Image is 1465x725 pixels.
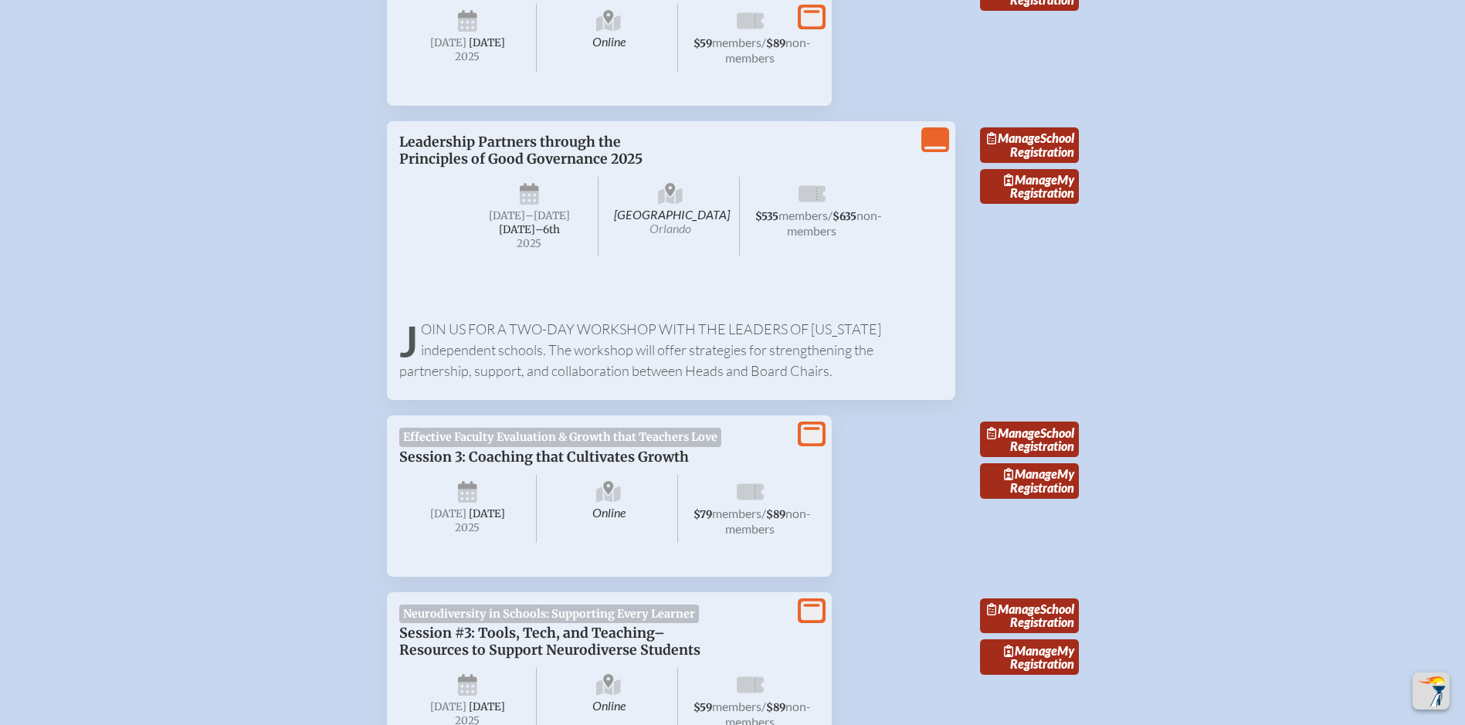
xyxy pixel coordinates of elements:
span: non-members [725,35,811,65]
span: [DATE] [430,700,466,713]
span: [DATE] [430,36,466,49]
a: ManageMy Registration [980,639,1079,675]
a: ManageSchool Registration [980,598,1079,634]
span: Manage [987,425,1040,440]
span: members [778,208,828,222]
span: / [828,208,833,222]
span: Session 3: Coaching that Cultivates Growth [399,449,689,466]
span: Manage [1004,466,1057,481]
span: [DATE] [469,36,505,49]
span: $89 [766,37,785,50]
span: $59 [694,37,712,50]
span: non-members [787,208,882,238]
span: non-members [725,506,811,536]
span: $535 [755,210,778,223]
button: Scroll Top [1412,672,1450,710]
span: Session #3: Tools, Tech, and Teaching–Resources to Support Neurodiverse Students [399,625,700,659]
img: To the top [1416,676,1446,706]
span: [GEOGRAPHIC_DATA] [602,177,740,256]
span: [DATE] [430,507,466,520]
span: members [712,506,761,520]
span: members [712,699,761,713]
span: Online [540,475,678,543]
span: / [761,506,766,520]
span: / [761,35,766,49]
span: Effective Faculty Evaluation & Growth that Teachers Love [399,428,722,446]
span: Manage [1004,172,1057,187]
span: Manage [987,130,1040,145]
a: ManageMy Registration [980,463,1079,499]
span: Leadership Partners through the Principles of Good Governance 2025 [399,134,643,168]
span: Neurodiversity in Schools: Supporting Every Learner [399,605,700,623]
span: [DATE] [469,700,505,713]
p: Join us for a two-day workshop with the leaders of [US_STATE] independent schools. The workshop w... [399,319,943,381]
a: ManageSchool Registration [980,422,1079,457]
span: 2025 [412,51,524,63]
span: Orlando [649,221,691,235]
a: ManageMy Registration [980,169,1079,205]
span: $89 [766,701,785,714]
span: –[DATE] [525,209,570,222]
span: Online [540,4,678,72]
span: 2025 [412,522,524,534]
span: [DATE]–⁠6th [499,223,560,236]
span: [DATE] [469,507,505,520]
span: / [761,699,766,713]
span: $635 [833,210,856,223]
span: 2025 [473,238,586,249]
span: [DATE] [489,209,525,222]
span: Manage [987,601,1040,616]
span: members [712,35,761,49]
span: $59 [694,701,712,714]
span: $89 [766,508,785,521]
span: Manage [1004,643,1057,658]
a: ManageSchool Registration [980,127,1079,163]
span: $79 [694,508,712,521]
